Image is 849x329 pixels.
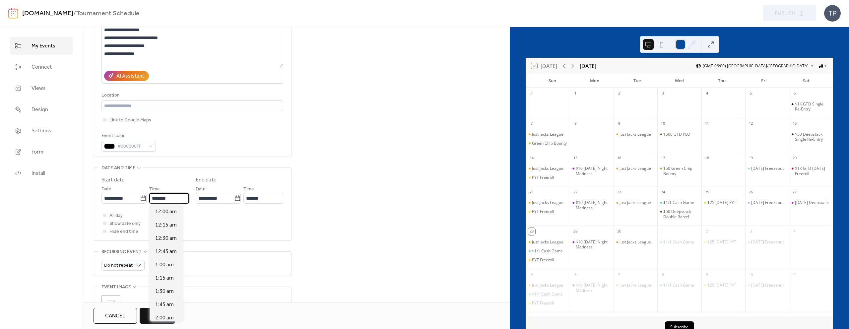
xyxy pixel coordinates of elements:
div: $50 Green Chip Bounty [657,166,701,176]
div: $10 Monday Night Madness [570,166,614,176]
a: Form [10,143,73,161]
div: 30 [616,228,623,235]
b: / [73,7,76,20]
a: [DOMAIN_NAME] [22,7,73,20]
div: Mon [574,74,616,88]
div: Just Jacks League [532,200,563,205]
div: Tue [616,74,658,88]
div: $1K GTD [DATE] Freeroll [795,166,830,176]
div: $50 Deepstack Double Barrel [657,209,701,219]
div: Just Jacks League [614,200,657,205]
div: PYT Freeroll [526,300,570,306]
div: 2 [703,228,711,235]
div: Just Jacks League [620,200,651,205]
div: $10 [DATE] Night Madness [576,239,611,250]
span: 1:30 am [155,288,174,296]
img: logo [8,8,18,19]
div: $500 GTD PLO [663,132,690,137]
div: PYT Freeroll [526,257,570,263]
span: Connect [32,63,52,71]
div: $10 [DATE] Night Madness [576,283,611,293]
a: Install [10,164,73,182]
div: Sat [785,74,827,88]
div: 11 [703,120,711,127]
a: Settings [10,122,73,140]
button: Cancel [94,308,137,324]
div: $25 [DATE] PYT [707,239,736,245]
div: 6 [572,271,579,278]
div: $10 Monday Night Madness [570,239,614,250]
span: Recurring event [101,248,142,256]
div: $1/1 Cash Game [663,239,694,245]
div: Wed [658,74,701,88]
div: Just Jacks League [526,166,570,171]
div: Green Chip Bounty [532,141,567,146]
div: 5 [747,90,754,97]
div: Just Jacks League [532,132,563,137]
div: $1/1 Cash Game [663,283,694,288]
div: 20 [791,154,798,162]
div: Just Jacks League [532,239,563,245]
div: 10 [659,120,667,127]
div: Just Jacks League [614,132,657,137]
div: $10 [DATE] Night Madness [576,166,611,176]
div: PYT Freeroll [526,175,570,180]
span: My Events [32,42,55,50]
div: 2 [616,90,623,97]
span: Form [32,148,43,156]
div: 28 [528,228,535,235]
div: 27 [791,188,798,196]
div: 9 [616,120,623,127]
div: ; [101,295,120,314]
span: Time [149,185,160,193]
span: Cancel [105,312,125,320]
a: Design [10,100,73,118]
div: $1/1 Cash Game [526,248,570,254]
div: $1/1 Cash Game [532,248,563,254]
span: Event image [101,283,131,291]
div: PYT Freeroll [532,175,554,180]
div: 17 [659,154,667,162]
div: 8 [659,271,667,278]
div: Just Jacks League [620,283,651,288]
div: Saturday Deepstack [789,200,833,205]
div: 11 [791,271,798,278]
div: $1K GTD Saturday Freeroll [789,166,833,176]
div: Just Jacks League [532,166,563,171]
div: 8 [572,120,579,127]
span: 1:45 am [155,301,174,309]
b: Tournament Schedule [76,7,140,20]
div: 29 [572,228,579,235]
div: Fri [743,74,785,88]
span: (GMT-06:00) [GEOGRAPHIC_DATA]/[GEOGRAPHIC_DATA] [703,64,809,68]
div: Thu [700,74,743,88]
div: 1 [659,228,667,235]
span: Show date only [109,220,141,228]
div: Just Jacks League [620,166,651,171]
span: 12:30 am [155,234,177,242]
div: 6 [791,90,798,97]
div: [DATE] Freezeout [751,283,784,288]
span: 2:00 am [155,314,174,322]
div: Just Jacks League [620,132,651,137]
span: 1:15 am [155,274,174,282]
div: Just Jacks League [532,283,563,288]
div: 13 [791,120,798,127]
div: 9 [703,271,711,278]
div: Friday Freezeout [745,283,789,288]
div: $10 Monday Night Madness [570,283,614,293]
div: [DATE] [580,62,596,70]
div: $25 Thursday PYT [701,200,745,205]
div: TP [824,5,841,22]
span: Date [101,185,111,193]
span: Date [196,185,206,193]
div: 23 [616,188,623,196]
span: Settings [32,127,51,135]
div: PYT Freeroll [532,257,554,263]
div: 15 [572,154,579,162]
div: $10 Monday Night Madness [570,200,614,210]
div: $25 [DATE] PYT [707,200,736,205]
div: [DATE] Freezeout [751,166,784,171]
div: $25 Thursday PYT [701,283,745,288]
